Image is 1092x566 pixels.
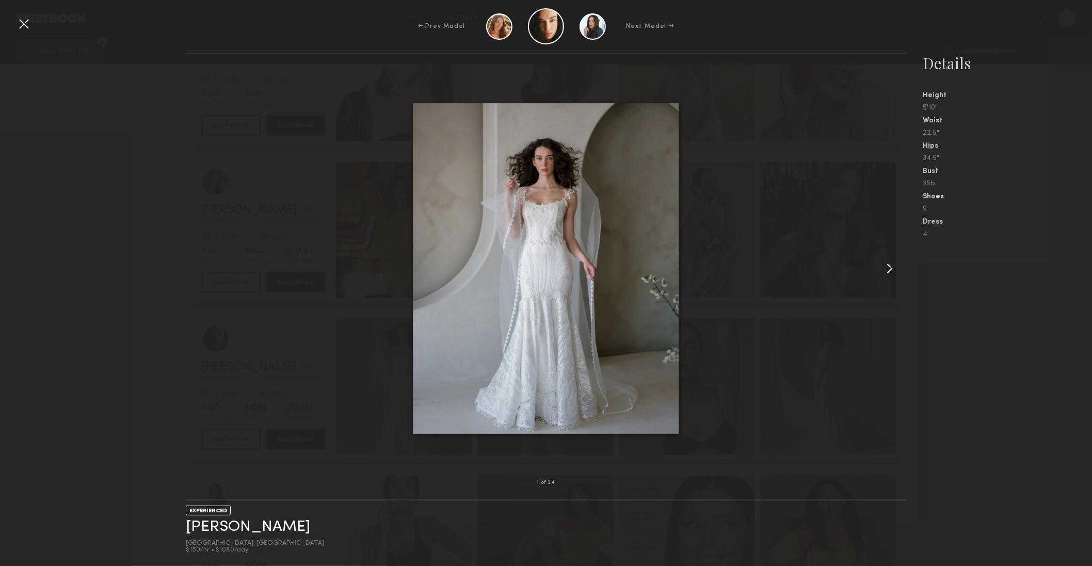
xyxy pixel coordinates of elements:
div: 22.5" [923,130,1092,137]
a: [PERSON_NAME] [186,519,310,535]
div: EXPERIENCED [186,506,231,515]
div: $150/hr • $1080/day [186,547,324,554]
div: 9 [923,206,1092,213]
div: 5'10" [923,104,1092,112]
div: 34.5" [923,155,1092,162]
div: ← Prev Model [418,22,465,31]
div: [GEOGRAPHIC_DATA], [GEOGRAPHIC_DATA] [186,540,324,547]
div: 36b [923,180,1092,187]
div: 1 of 24 [537,480,555,485]
div: Height [923,92,1092,99]
div: 4 [923,231,1092,238]
div: Details [923,53,1092,73]
div: Next Model → [627,22,675,31]
div: Shoes [923,193,1092,200]
div: Waist [923,117,1092,124]
div: Hips [923,143,1092,150]
div: Dress [923,218,1092,226]
div: Bust [923,168,1092,175]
